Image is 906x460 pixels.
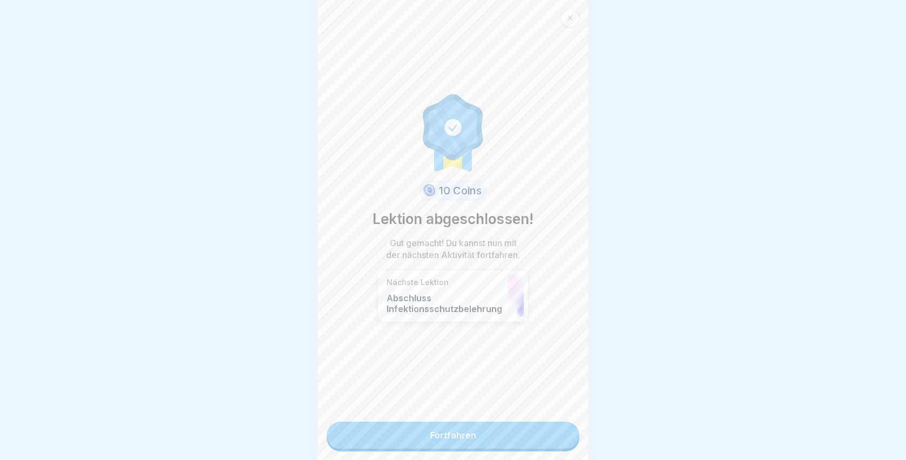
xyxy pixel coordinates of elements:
p: Nächste Lektion [387,278,502,287]
p: Lektion abgeschlossen! [373,209,533,229]
a: Fortfahren [327,422,579,449]
p: Abschluss Infektionsschutzbelehrung [387,293,502,314]
img: completion.svg [417,91,489,172]
img: coin.svg [421,182,437,199]
div: 10 Coins [420,181,486,200]
p: Gut gemacht! Du kannst nun mit der nächsten Aktivität fortfahren. [383,237,523,261]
